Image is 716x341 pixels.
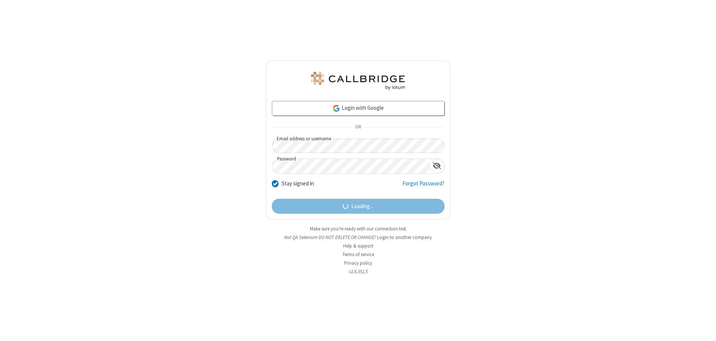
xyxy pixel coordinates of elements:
a: Privacy policy [344,260,372,266]
label: Stay signed in [282,179,314,188]
div: Show password [430,159,444,173]
a: Help & support [343,243,373,249]
a: Make sure you're ready with our connection test [310,226,406,232]
img: google-icon.png [332,104,340,112]
li: v2.6.351.5 [266,268,450,275]
span: Loading... [351,202,373,211]
input: Email address or username [272,138,445,153]
li: Not QA Selenium DO NOT DELETE OR CHANGE? [266,234,450,241]
button: Loading... [272,199,445,214]
a: Forgot Password? [402,179,445,194]
span: OR [352,122,364,133]
img: QA Selenium DO NOT DELETE OR CHANGE [310,72,406,90]
button: Login to another company [377,234,432,241]
a: Terms of service [342,251,374,258]
input: Password [272,159,430,173]
a: Login with Google [272,101,445,116]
